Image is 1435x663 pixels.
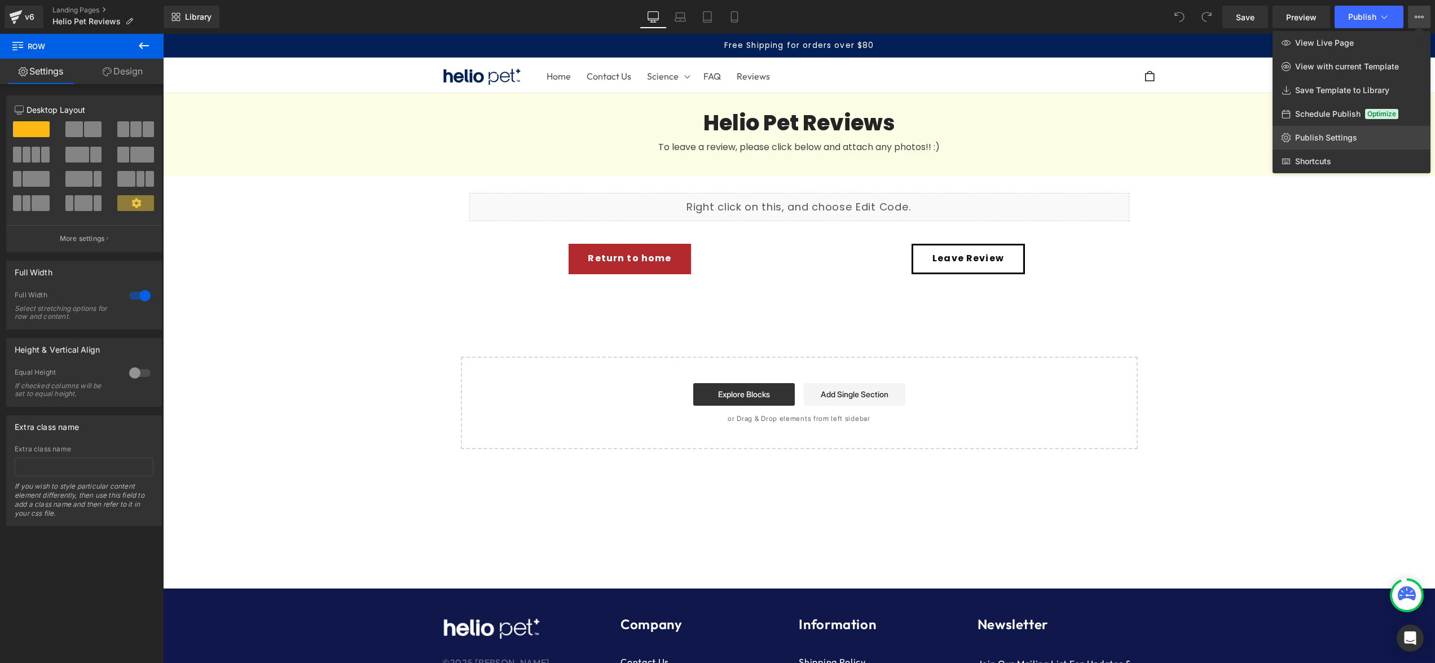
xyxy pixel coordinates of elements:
a: Home [376,29,416,56]
span: Shortcuts [1295,156,1331,166]
a: Preview [1273,6,1330,28]
a: Shipping Policy [636,622,702,634]
span: View Live Page [1295,38,1354,48]
a: v6 [5,6,43,28]
span: Home [384,37,408,48]
p: Desktop Layout [15,104,153,116]
button: Redo [1195,6,1218,28]
img: Helio Pet [279,583,377,606]
div: Height & Vertical Align [15,339,100,354]
a: Mobile [721,6,748,28]
img: Helio Pet [279,33,358,52]
span: Optimize [1365,109,1398,119]
div: Extra class name [15,445,153,453]
p: Join Our Mailing List For Updates & Access To Special Discounts [815,624,993,648]
a: Tablet [694,6,721,28]
p: or Drag & Drop elements from left sidebar [316,381,957,389]
div: Full Width [15,261,52,277]
span: Helio Pet Reviews [52,17,121,26]
a: Laptop [667,6,694,28]
span: Preview [1286,11,1317,23]
a: Leave Review [749,210,862,240]
span: Row [11,34,124,59]
h2: Helio Pet Reviews [306,76,966,102]
span: Save Template to Library [1295,85,1389,95]
button: View Live PageView with current TemplateSave Template to LibrarySchedule PublishOptimizePublish S... [1408,6,1430,28]
span: Schedule Publish [1295,109,1361,119]
div: If checked columns will be set to equal height. [15,382,116,398]
a: Desktop [640,6,667,28]
a: Contact Us [416,29,476,56]
span: FAQ [540,37,558,48]
a: New Library [164,6,219,28]
a: Design [82,59,164,84]
span: Contact Us [424,37,468,48]
a: Return to home [406,210,528,240]
button: Publish [1335,6,1403,28]
div: To leave a review, please click below and attach any photos!! :) [306,102,966,120]
p: ©2025 [PERSON_NAME]. [279,623,390,634]
button: More settings [7,225,161,252]
div: v6 [23,10,37,24]
summary: Science [476,29,533,56]
span: Library [185,12,212,22]
span: Publish Settings [1295,133,1357,143]
span: Free Shipping for orders over $80 [561,6,711,17]
span: View with current Template [1295,62,1399,72]
div: Select stretching options for row and content. [15,305,116,320]
span: Publish [1348,12,1376,21]
a: FAQ [533,29,566,56]
div: Full Width [15,291,118,302]
h2: Information [636,583,803,598]
h2: Company [457,583,624,598]
div: If you wish to style particular content element differently, then use this field to add a class n... [15,482,153,525]
span: Save [1236,11,1254,23]
a: Landing Pages [52,6,164,15]
div: Extra class name [15,416,79,432]
a: Reviews [566,29,615,56]
a: Contact Us [457,622,506,634]
span: Reviews [574,37,607,48]
div: Open Intercom Messenger [1397,625,1424,652]
div: Equal Height [15,368,118,380]
button: Undo [1168,6,1191,28]
span: Science [484,37,516,48]
p: More settings [60,234,105,244]
a: Helio Pet [274,28,363,56]
h2: Newsletter [815,583,993,598]
a: Explore Blocks [530,349,632,372]
a: Add Single Section [641,349,742,372]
